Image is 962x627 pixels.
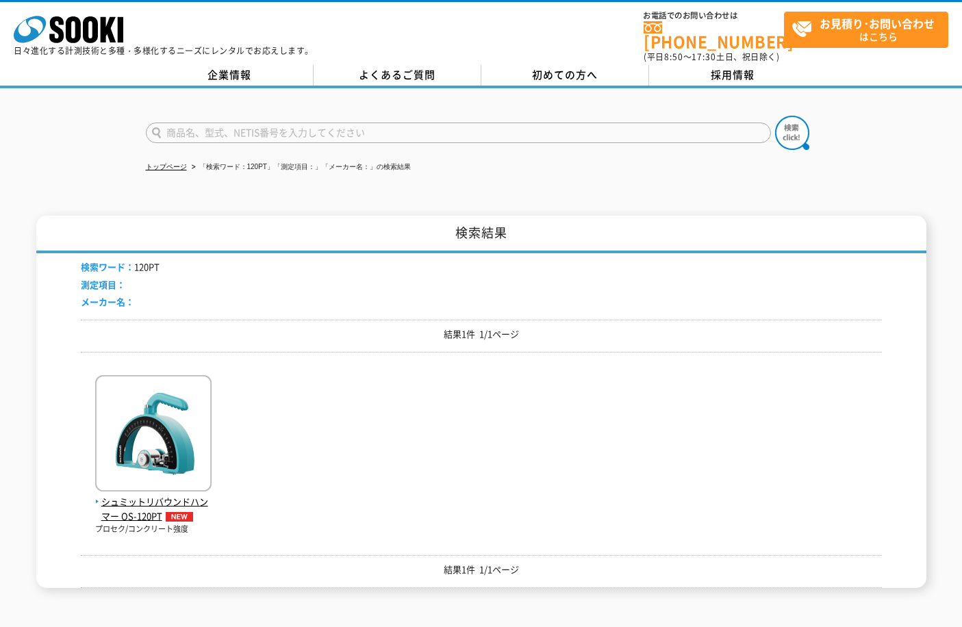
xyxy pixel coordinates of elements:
[95,481,212,523] a: シュミットリバウンドハンマー OS-120PTNEW
[784,12,948,48] a: お見積り･お問い合わせはこちら
[644,51,779,63] span: (平日 ～ 土日、祝日除く)
[649,65,817,86] a: 採用情報
[146,65,314,86] a: 企業情報
[146,123,771,143] input: 商品名、型式、NETIS番号を入力してください
[644,21,784,49] a: [PHONE_NUMBER]
[792,12,948,47] span: はこちら
[81,260,160,274] li: 120PT
[146,163,187,170] a: トップページ
[81,295,134,308] span: メーカー名：
[81,563,882,577] p: 結果1件 1/1ページ
[162,512,197,522] img: NEW
[81,278,125,291] span: 測定項目：
[314,65,481,86] a: よくあるご質問
[81,260,134,273] span: 検索ワード：
[95,524,212,535] p: プロセク/コンクリート強度
[775,116,809,150] img: btn_search.png
[95,375,212,495] img: OS-120PT
[14,47,314,55] p: 日々進化する計測技術と多種・多様化するニーズにレンタルでお応えします。
[95,495,212,524] span: シュミットリバウンドハンマー OS-120PT
[81,327,882,342] p: 結果1件 1/1ページ
[532,67,598,82] span: 初めての方へ
[664,51,683,63] span: 8:50
[36,216,926,253] h1: 検索結果
[820,15,935,31] strong: お見積り･お問い合わせ
[644,12,784,20] span: お電話でのお問い合わせは
[692,51,716,63] span: 17:30
[189,160,411,175] li: 「検索ワード：120PT」「測定項目：」「メーカー名：」の検索結果
[481,65,649,86] a: 初めての方へ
